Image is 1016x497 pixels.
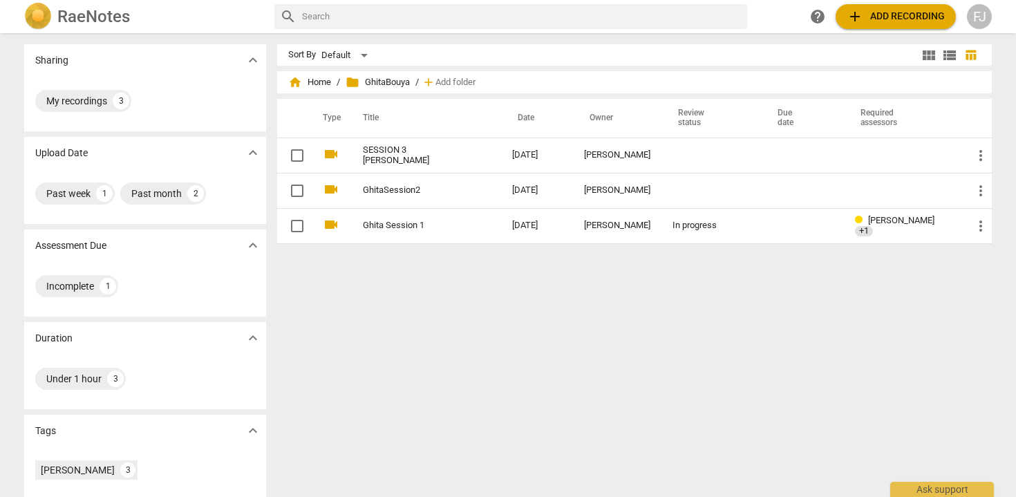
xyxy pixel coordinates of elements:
[573,99,661,138] th: Owner
[243,142,263,163] button: Show more
[57,7,130,26] h2: RaeNotes
[964,48,977,62] span: table_chart
[809,8,826,25] span: help
[187,185,204,202] div: 2
[972,218,989,234] span: more_vert
[243,235,263,256] button: Show more
[967,4,992,29] button: FJ
[24,3,52,30] img: Logo
[245,422,261,439] span: expand_more
[972,147,989,164] span: more_vert
[761,99,844,138] th: Due date
[245,330,261,346] span: expand_more
[337,77,340,88] span: /
[844,99,961,138] th: Required assessors
[46,279,94,293] div: Incomplete
[100,278,116,294] div: 1
[24,3,263,30] a: LogoRaeNotes
[35,53,68,68] p: Sharing
[890,482,994,497] div: Ask support
[41,463,115,477] div: [PERSON_NAME]
[323,181,339,198] span: videocam
[302,6,742,28] input: Search
[243,328,263,348] button: Show more
[245,237,261,254] span: expand_more
[868,215,934,225] span: [PERSON_NAME]
[855,215,868,225] span: Review status: in progress
[847,8,863,25] span: add
[35,424,56,438] p: Tags
[288,75,331,89] span: Home
[584,150,650,160] div: [PERSON_NAME]
[584,185,650,196] div: [PERSON_NAME]
[243,420,263,441] button: Show more
[363,145,462,166] a: SESSION 3 [PERSON_NAME]
[35,331,73,346] p: Duration
[35,238,106,253] p: Assessment Due
[972,182,989,199] span: more_vert
[805,4,830,29] a: Help
[323,216,339,233] span: videocam
[245,144,261,161] span: expand_more
[312,99,346,138] th: Type
[46,94,107,108] div: My recordings
[855,226,873,236] span: +1
[363,185,462,196] a: GhitaSession2
[113,93,129,109] div: 3
[288,75,302,89] span: home
[435,77,476,88] span: Add folder
[661,99,761,138] th: Review status
[501,208,573,243] td: [DATE]
[35,146,88,160] p: Upload Date
[501,138,573,173] td: [DATE]
[584,221,650,231] div: [PERSON_NAME]
[323,146,339,162] span: videocam
[131,187,182,200] div: Past month
[919,45,939,66] button: Tile view
[415,77,419,88] span: /
[672,221,750,231] div: In progress
[321,44,373,66] div: Default
[280,8,297,25] span: search
[243,50,263,71] button: Show more
[120,462,135,478] div: 3
[422,75,435,89] span: add
[46,187,91,200] div: Past week
[107,371,124,387] div: 3
[96,185,113,202] div: 1
[245,52,261,68] span: expand_more
[960,45,981,66] button: Table view
[288,50,316,60] div: Sort By
[346,75,359,89] span: folder
[836,4,956,29] button: Upload
[847,8,945,25] span: Add recording
[501,99,573,138] th: Date
[346,99,501,138] th: Title
[46,372,102,386] div: Under 1 hour
[363,221,462,231] a: Ghita Session 1
[501,173,573,208] td: [DATE]
[939,45,960,66] button: List view
[941,47,958,64] span: view_list
[346,75,410,89] span: GhitaBouya
[921,47,937,64] span: view_module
